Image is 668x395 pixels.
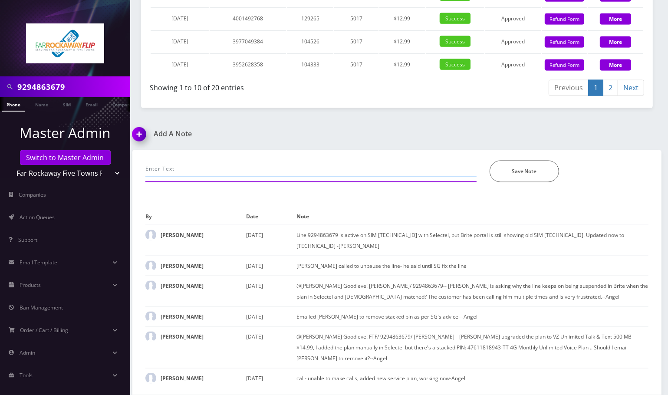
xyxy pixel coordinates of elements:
a: Previous [549,80,589,96]
a: Add A Note [132,130,391,138]
td: $12.99 [379,30,425,53]
span: Success [440,36,471,47]
td: 129265 [287,7,333,30]
td: $12.99 [379,7,425,30]
a: Next [618,80,644,96]
td: [DATE] [246,276,296,306]
span: Success [440,59,471,70]
span: Action Queues [20,214,55,221]
strong: [PERSON_NAME] [161,333,204,340]
span: Ban Management [20,304,63,311]
button: More [600,36,631,48]
span: Success [440,13,471,24]
strong: [PERSON_NAME] [161,262,204,270]
td: $12.99 [379,53,425,76]
td: Approved [485,53,541,76]
a: Email [81,97,102,111]
th: Note [296,208,648,225]
input: Enter Text [145,161,477,177]
td: call- unable to make calls, added new service plan, working now-Angel [296,368,648,388]
td: [DATE] [246,306,296,326]
strong: [PERSON_NAME] [161,313,204,320]
strong: [PERSON_NAME] [161,375,204,382]
button: Refund Form [545,59,584,71]
a: 2 [603,80,618,96]
a: Phone [2,97,25,112]
td: 5017 [334,53,378,76]
td: 4001492768 [210,7,286,30]
td: Emailed [PERSON_NAME] to remove stacked pin as per SG's advice---Angel [296,306,648,326]
td: [DATE] [246,326,296,368]
span: [DATE] [171,15,188,22]
td: @[PERSON_NAME] Good eve! FTF/ 9294863679/ [PERSON_NAME]-- [PERSON_NAME] upgraded the plan to VZ U... [296,326,648,368]
td: [DATE] [246,225,296,256]
strong: [PERSON_NAME] [161,231,204,239]
td: 3952628358 [210,53,286,76]
img: Far Rockaway Five Towns Flip [26,23,104,63]
button: Save Note [490,161,559,182]
td: [PERSON_NAME] called to unpause the line- he said until SG fix the line [296,256,648,276]
a: Company [108,97,137,111]
td: 5017 [334,30,378,53]
td: 5017 [334,7,378,30]
td: Approved [485,30,541,53]
td: 104333 [287,53,333,76]
button: Refund Form [545,13,584,25]
a: SIM [59,97,75,111]
span: Admin [20,349,35,356]
td: Line 9294863679 is active on SIM [TECHNICAL_ID] with Selectel, but Brite portal is still showing ... [296,225,648,256]
a: Name [31,97,53,111]
td: [DATE] [246,256,296,276]
td: 3977049384 [210,30,286,53]
td: [DATE] [246,368,296,388]
span: Tools [20,372,33,379]
th: Date [246,208,296,225]
td: @[PERSON_NAME] Good eve! [PERSON_NAME]/ 9294863679-- [PERSON_NAME] is asking why the line keeps o... [296,276,648,306]
span: [DATE] [171,38,188,45]
span: Order / Cart / Billing [20,326,69,334]
button: More [600,59,631,71]
a: Switch to Master Admin [20,150,111,165]
span: Products [20,281,41,289]
input: Search in Company [17,79,128,95]
td: 104526 [287,30,333,53]
span: [DATE] [171,61,188,68]
span: Email Template [20,259,57,266]
strong: [PERSON_NAME] [161,282,204,290]
th: By [145,208,246,225]
div: Showing 1 to 10 of 20 entries [150,79,391,93]
span: Companies [19,191,46,198]
button: More [600,13,631,25]
a: 1 [588,80,603,96]
button: Refund Form [545,36,584,48]
span: Support [18,236,37,244]
td: Approved [485,7,541,30]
